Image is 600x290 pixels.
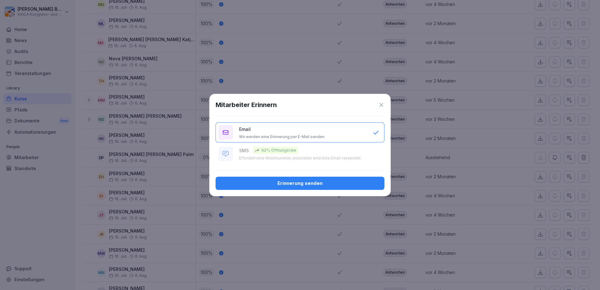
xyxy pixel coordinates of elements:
[239,156,362,161] p: Erfordert eine Mobilnummer, ansonsten wird eine Email versendet.
[261,148,296,153] p: 92% Öffnungsrate
[239,134,324,139] p: Wir werden eine Erinnerung per E-Mail senden
[239,126,251,132] p: Email
[221,180,379,187] div: Erinnerung senden
[216,100,277,110] h1: Mitarbeiter Erinnern
[216,177,384,190] button: Erinnerung senden
[239,147,249,154] p: SMS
